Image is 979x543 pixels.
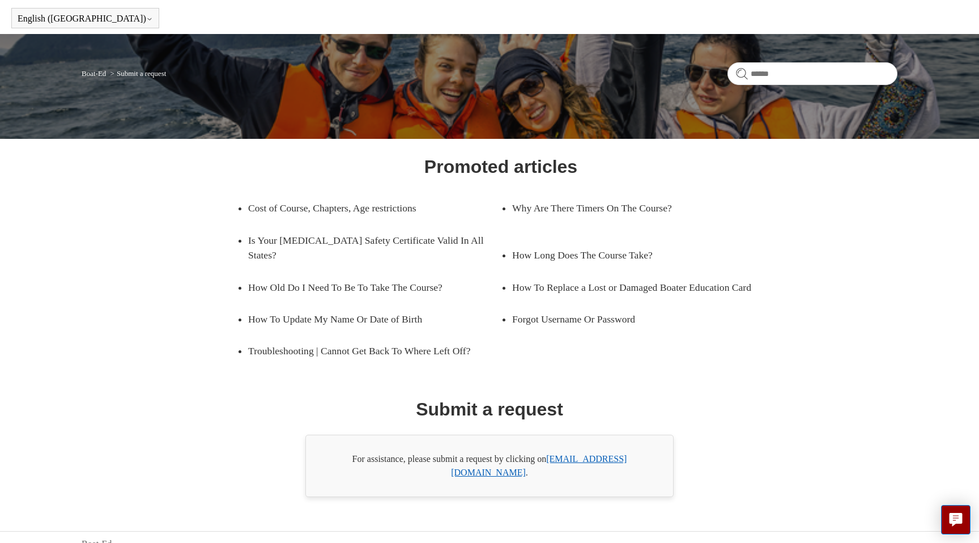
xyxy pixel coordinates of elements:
[416,396,563,423] h1: Submit a request
[108,69,167,78] li: Submit a request
[82,69,108,78] li: Boat-Ed
[305,435,674,497] div: For assistance, please submit a request by clicking on .
[248,335,501,367] a: Troubleshooting | Cannot Get Back To Where Left Off?
[512,239,748,271] a: How Long Does The Course Take?
[512,271,765,303] a: How To Replace a Lost or Damaged Boater Education Card
[248,271,484,303] a: How Old Do I Need To Be To Take The Course?
[727,62,897,85] input: Search
[248,303,484,335] a: How To Update My Name Or Date of Birth
[941,505,971,534] button: Live chat
[82,69,106,78] a: Boat-Ed
[248,192,484,224] a: Cost of Course, Chapters, Age restrictions
[512,192,748,224] a: Why Are There Timers On The Course?
[18,14,153,24] button: English ([GEOGRAPHIC_DATA])
[512,303,748,335] a: Forgot Username Or Password
[248,224,501,271] a: Is Your [MEDICAL_DATA] Safety Certificate Valid In All States?
[424,153,577,180] h1: Promoted articles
